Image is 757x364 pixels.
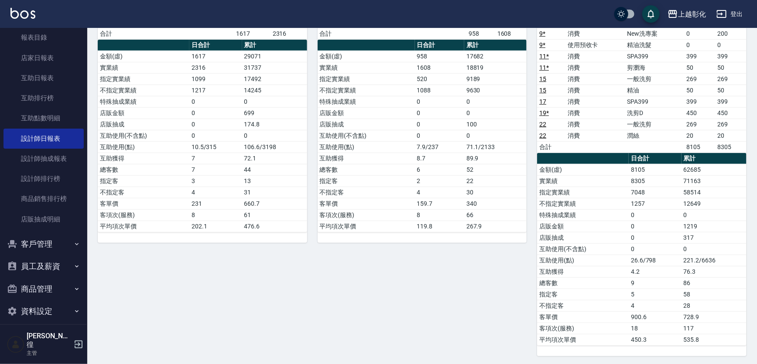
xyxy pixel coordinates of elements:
[415,85,464,96] td: 1088
[242,85,307,96] td: 14245
[464,40,527,51] th: 累計
[716,107,747,119] td: 450
[242,153,307,164] td: 72.1
[629,232,682,243] td: 0
[537,221,629,232] td: 店販金額
[625,73,684,85] td: 一般洗剪
[684,62,715,73] td: 50
[537,277,629,289] td: 總客數
[98,187,189,198] td: 不指定客
[3,189,84,209] a: 商品銷售排行榜
[625,39,684,51] td: 精油洗髮
[682,266,747,277] td: 76.3
[3,68,84,88] a: 互助日報表
[415,130,464,141] td: 0
[98,130,189,141] td: 互助使用(不含點)
[189,85,242,96] td: 1217
[464,221,527,232] td: 267.9
[537,175,629,187] td: 實業績
[189,107,242,119] td: 0
[415,187,464,198] td: 4
[539,132,546,139] a: 22
[3,108,84,128] a: 互助點數明細
[98,198,189,209] td: 客單價
[464,62,527,73] td: 18819
[98,141,189,153] td: 互助使用(點)
[539,121,546,128] a: 22
[98,164,189,175] td: 總客數
[318,175,415,187] td: 指定客
[682,255,747,266] td: 221.2/6636
[713,6,747,22] button: 登出
[625,130,684,141] td: 潤絲
[98,107,189,119] td: 店販金額
[242,62,307,73] td: 31737
[537,289,629,300] td: 指定客
[464,107,527,119] td: 0
[629,198,682,209] td: 1257
[98,51,189,62] td: 金額(虛)
[629,266,682,277] td: 4.2
[716,73,747,85] td: 269
[464,153,527,164] td: 89.9
[318,73,415,85] td: 指定實業績
[565,51,625,62] td: 消費
[27,349,71,357] p: 主管
[716,119,747,130] td: 269
[98,119,189,130] td: 店販抽成
[682,289,747,300] td: 58
[318,130,415,141] td: 互助使用(不含點)
[415,221,464,232] td: 119.8
[684,28,715,39] td: 0
[684,51,715,62] td: 399
[98,175,189,187] td: 指定客
[318,107,415,119] td: 店販金額
[242,141,307,153] td: 106.6/3198
[537,255,629,266] td: 互助使用(點)
[98,85,189,96] td: 不指定實業績
[682,175,747,187] td: 71163
[3,149,84,169] a: 設計師抽成報表
[565,119,625,130] td: 消費
[464,85,527,96] td: 9630
[318,187,415,198] td: 不指定客
[415,96,464,107] td: 0
[464,73,527,85] td: 9189
[629,153,682,164] th: 日合計
[98,28,131,39] td: 合計
[3,300,84,323] button: 資料設定
[189,198,242,209] td: 231
[3,48,84,68] a: 店家日報表
[415,119,464,130] td: 0
[629,311,682,323] td: 900.6
[189,62,242,73] td: 2316
[625,28,684,39] td: New洗專案
[271,28,307,39] td: 2316
[242,119,307,130] td: 174.8
[98,96,189,107] td: 特殊抽成業績
[189,51,242,62] td: 1617
[537,141,565,153] td: 合計
[537,243,629,255] td: 互助使用(不含點)
[682,198,747,209] td: 12649
[242,51,307,62] td: 29071
[415,62,464,73] td: 1608
[415,51,464,62] td: 958
[318,51,415,62] td: 金額(虛)
[664,5,709,23] button: 上越彰化
[678,9,706,20] div: 上越彰化
[682,164,747,175] td: 62685
[565,96,625,107] td: 消費
[98,73,189,85] td: 指定實業績
[464,119,527,130] td: 100
[3,255,84,278] button: 員工及薪資
[537,334,629,345] td: 平均項次單價
[565,28,625,39] td: 消費
[318,164,415,175] td: 總客數
[242,164,307,175] td: 44
[682,311,747,323] td: 728.9
[189,175,242,187] td: 3
[318,141,415,153] td: 互助使用(點)
[466,28,495,39] td: 958
[242,107,307,119] td: 699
